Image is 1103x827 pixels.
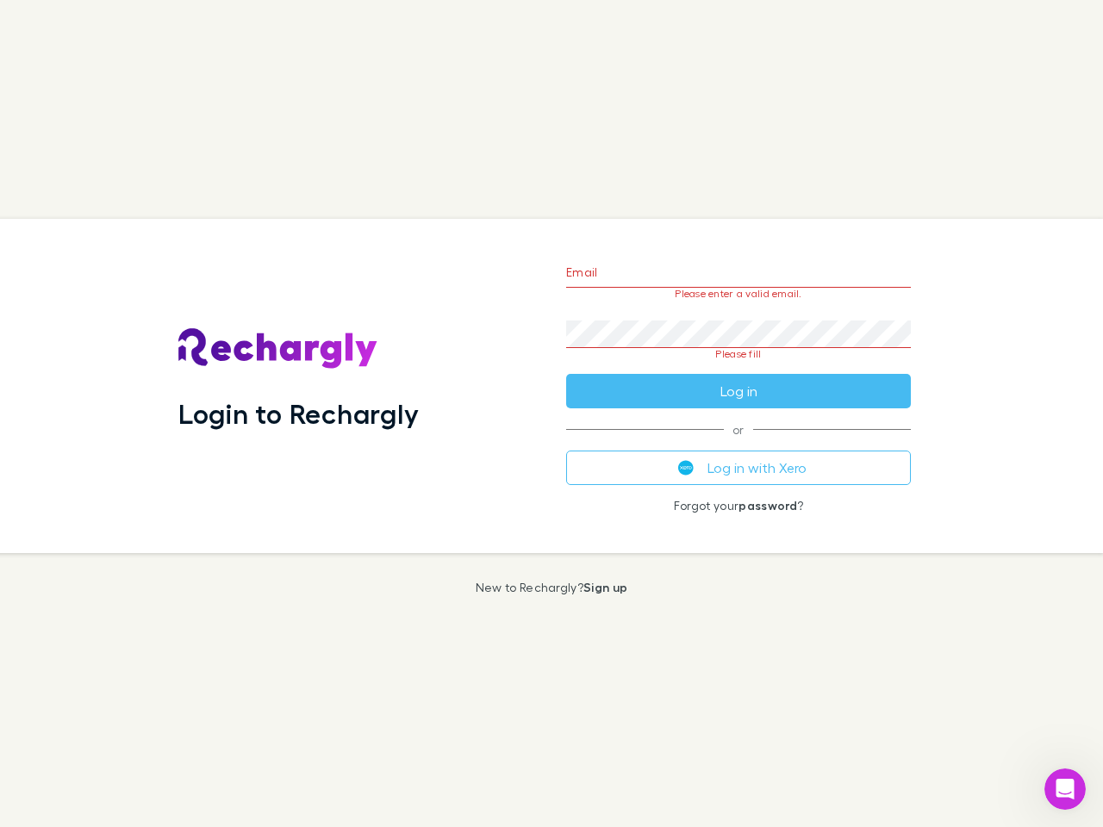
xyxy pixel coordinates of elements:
[566,348,911,360] p: Please fill
[566,429,911,430] span: or
[566,499,911,513] p: Forgot your ?
[566,288,911,300] p: Please enter a valid email.
[566,374,911,408] button: Log in
[738,498,797,513] a: password
[476,581,628,594] p: New to Rechargly?
[583,580,627,594] a: Sign up
[566,451,911,485] button: Log in with Xero
[678,460,694,476] img: Xero's logo
[178,328,378,370] img: Rechargly's Logo
[178,397,419,430] h1: Login to Rechargly
[1044,768,1086,810] iframe: Intercom live chat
